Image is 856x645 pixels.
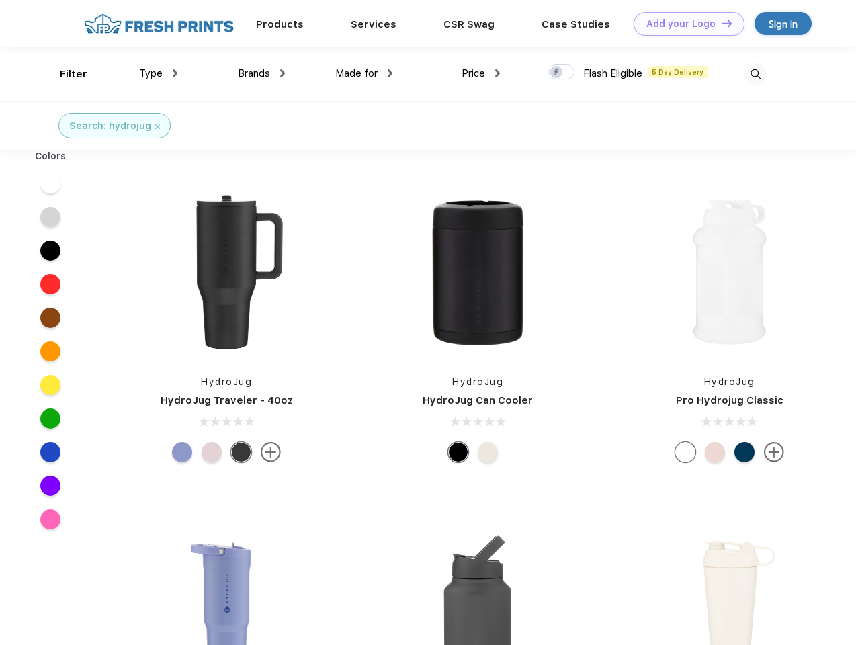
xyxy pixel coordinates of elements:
div: Sign in [769,16,798,32]
img: more.svg [764,442,784,462]
div: Navy [734,442,755,462]
img: func=resize&h=266 [388,183,567,361]
a: Products [256,18,304,30]
a: HydroJug Can Cooler [423,394,533,406]
span: 5 Day Delivery [648,66,708,78]
span: Made for [335,67,378,79]
img: more.svg [261,442,281,462]
span: Flash Eligible [583,67,642,79]
img: dropdown.png [280,69,285,77]
div: Pink Sand [705,442,725,462]
img: desktop_search.svg [744,63,767,85]
div: Colors [25,149,77,163]
span: Price [462,67,485,79]
div: Black [448,442,468,462]
img: dropdown.png [173,69,177,77]
a: HydroJug [201,376,252,387]
img: fo%20logo%202.webp [80,12,238,36]
img: filter_cancel.svg [155,124,160,129]
div: Add your Logo [646,18,716,30]
img: func=resize&h=266 [137,183,316,361]
a: HydroJug Traveler - 40oz [161,394,293,406]
a: Sign in [755,12,812,35]
div: White [675,442,695,462]
img: func=resize&h=266 [640,183,819,361]
div: Peri [172,442,192,462]
a: Pro Hydrojug Classic [676,394,783,406]
div: Filter [60,67,87,82]
a: HydroJug [704,376,755,387]
div: Black [231,442,251,462]
div: Search: hydrojug [69,119,151,133]
span: Type [139,67,163,79]
img: DT [722,19,732,27]
span: Brands [238,67,270,79]
a: HydroJug [452,376,503,387]
img: dropdown.png [495,69,500,77]
div: Cream [478,442,498,462]
div: Pink Sand [202,442,222,462]
img: dropdown.png [388,69,392,77]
